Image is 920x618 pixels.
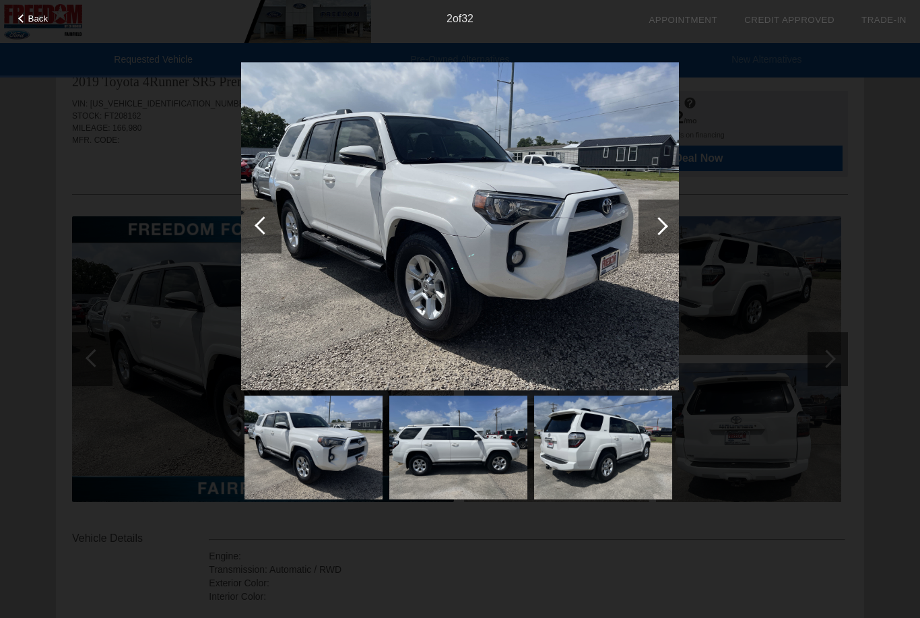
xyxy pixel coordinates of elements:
span: 32 [461,13,473,24]
img: 2.jpg [241,62,679,391]
img: 3.jpg [389,396,527,499]
img: 4.jpg [534,396,672,499]
a: Trade-In [861,15,907,25]
a: Credit Approved [744,15,834,25]
a: Appointment [649,15,717,25]
img: 2.jpg [244,396,383,499]
span: Back [28,13,48,24]
span: 2 [447,13,453,24]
